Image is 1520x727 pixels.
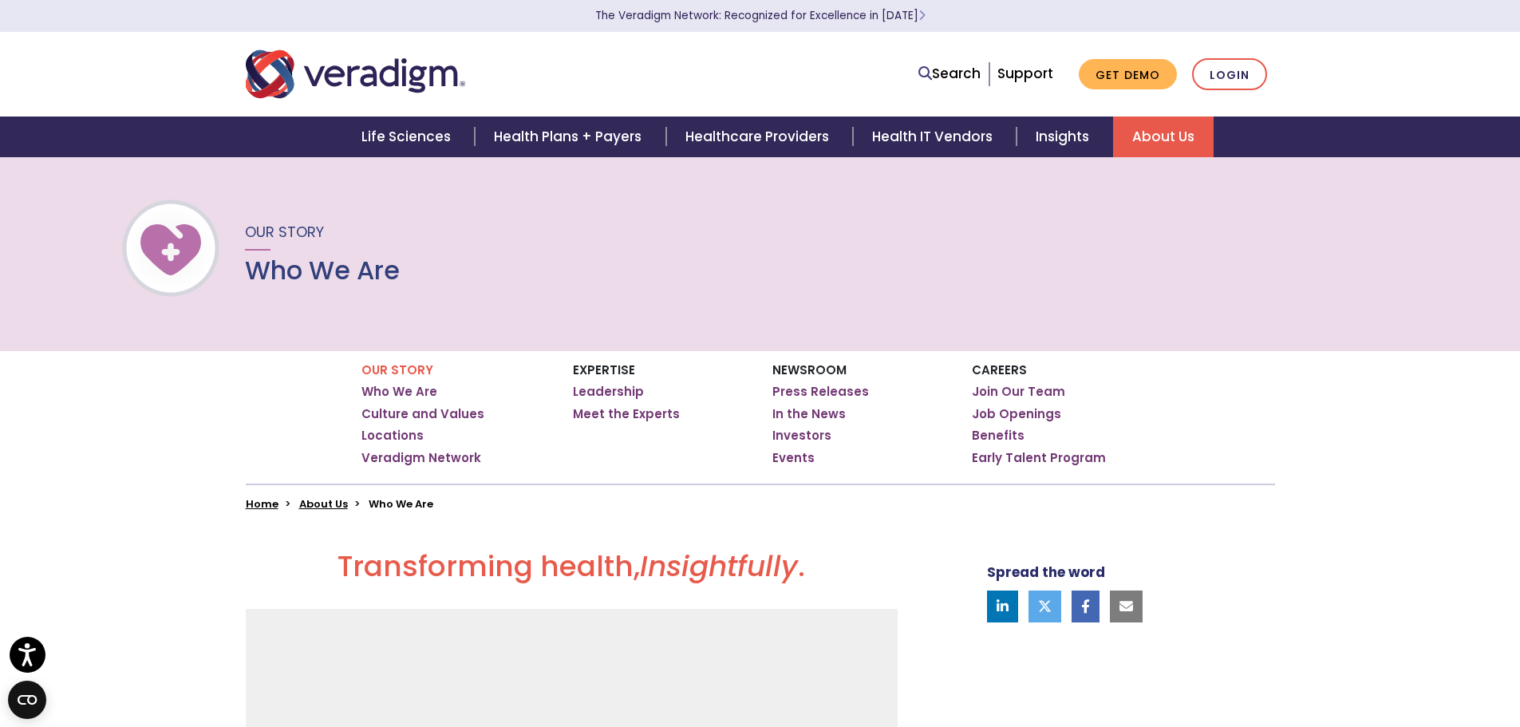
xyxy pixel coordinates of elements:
a: Home [246,496,278,512]
a: The Veradigm Network: Recognized for Excellence in [DATE]Learn More [595,8,926,23]
a: Insights [1017,117,1113,157]
span: Learn More [918,8,926,23]
span: Our Story [245,222,324,242]
button: Open CMP widget [8,681,46,719]
a: Get Demo [1079,59,1177,90]
a: In the News [772,406,846,422]
a: Locations [361,428,424,444]
a: Benefits [972,428,1025,444]
a: Health Plans + Payers [475,117,665,157]
img: Veradigm logo [246,48,465,101]
a: Early Talent Program [972,450,1106,466]
em: Insightfully [640,546,798,587]
h1: Who We Are [245,255,400,286]
a: Who We Are [361,384,437,400]
a: Support [997,64,1053,83]
a: Leadership [573,384,644,400]
a: Life Sciences [342,117,475,157]
a: Job Openings [972,406,1061,422]
a: Press Releases [772,384,869,400]
a: Culture and Values [361,406,484,422]
a: Search [918,63,981,85]
a: Meet the Experts [573,406,680,422]
a: Join Our Team [972,384,1065,400]
iframe: Drift Chat Widget [1440,647,1501,708]
a: Login [1192,58,1267,91]
a: About Us [299,496,348,512]
strong: Spread the word [987,563,1105,582]
a: Health IT Vendors [853,117,1017,157]
a: Healthcare Providers [666,117,853,157]
h2: Transforming health, . [246,549,898,596]
a: Events [772,450,815,466]
a: Investors [772,428,831,444]
a: About Us [1113,117,1214,157]
a: Veradigm Network [361,450,481,466]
